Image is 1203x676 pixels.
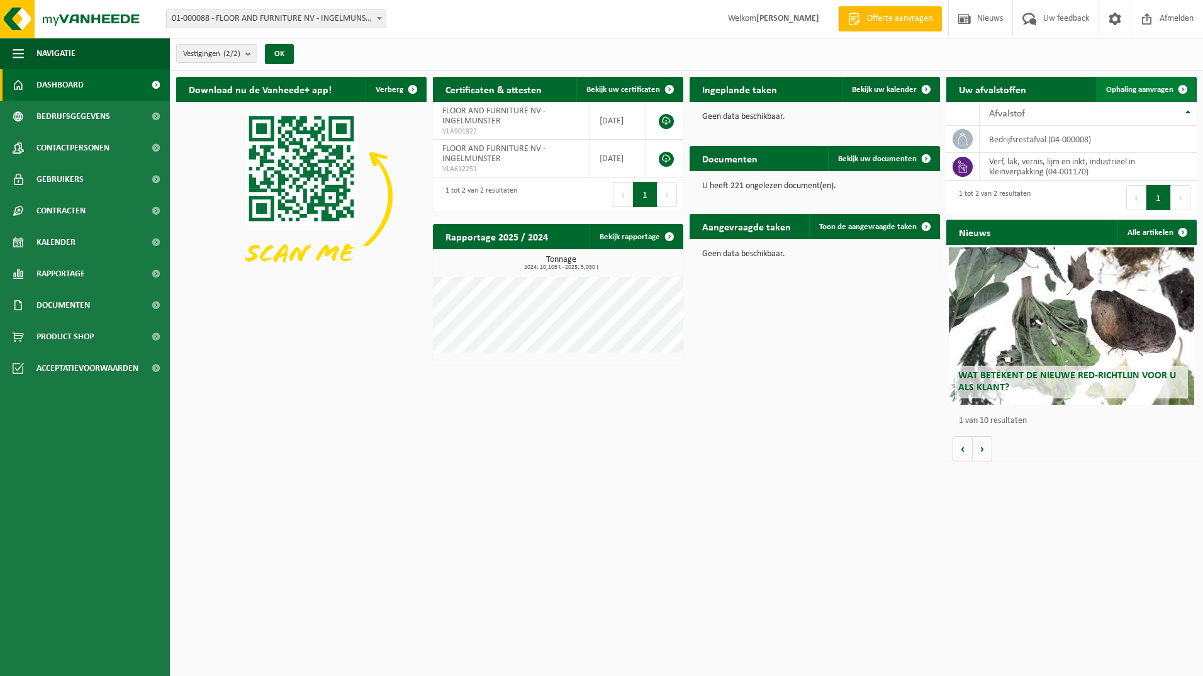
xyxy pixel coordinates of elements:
td: [DATE] [590,102,646,140]
span: FLOOR AND FURNITURE NV - INGELMUNSTER [442,144,546,164]
span: Product Shop [36,321,94,352]
td: bedrijfsrestafval (04-000008) [980,126,1197,153]
span: Gebruikers [36,164,84,195]
button: Previous [613,182,633,207]
button: Volgende [973,436,992,461]
h2: Ingeplande taken [690,77,790,101]
span: VLA612251 [442,164,580,174]
span: 2024: 10,106 t - 2025: 5,030 t [439,264,683,271]
button: Vestigingen(2/2) [176,44,257,63]
td: verf, lak, vernis, lijm en inkt, industrieel in kleinverpakking (04-001170) [980,153,1197,181]
span: Navigatie [36,38,76,69]
h2: Documenten [690,146,770,171]
span: 01-000088 - FLOOR AND FURNITURE NV - INGELMUNSTER [166,9,386,28]
h2: Aangevraagde taken [690,214,803,239]
p: U heeft 221 ongelezen document(en). [702,182,927,191]
span: Rapportage [36,258,85,290]
span: Contracten [36,195,86,227]
span: Afvalstof [989,109,1025,119]
span: Kalender [36,227,76,258]
span: Toon de aangevraagde taken [819,223,917,231]
h3: Tonnage [439,256,683,271]
h2: Uw afvalstoffen [946,77,1039,101]
img: Download de VHEPlus App [176,102,427,290]
a: Bekijk rapportage [590,224,682,249]
a: Bekijk uw documenten [828,146,939,171]
span: 01-000088 - FLOOR AND FURNITURE NV - INGELMUNSTER [167,10,386,28]
button: Vorige [953,436,973,461]
button: Verberg [366,77,425,102]
a: Ophaling aanvragen [1096,77,1195,102]
p: 1 van 10 resultaten [959,417,1190,425]
span: Verberg [376,86,403,94]
h2: Rapportage 2025 / 2024 [433,224,561,249]
span: Bekijk uw documenten [838,155,917,163]
button: Next [1171,185,1190,210]
a: Bekijk uw certificaten [576,77,682,102]
button: Next [657,182,677,207]
strong: [PERSON_NAME] [756,14,819,23]
span: Documenten [36,290,90,321]
button: 1 [633,182,657,207]
count: (2/2) [223,50,240,58]
span: Offerte aanvragen [864,13,936,25]
a: Bekijk uw kalender [842,77,939,102]
button: Previous [1126,185,1146,210]
h2: Nieuws [946,220,1003,244]
span: VLA901922 [442,127,580,137]
button: 1 [1146,185,1171,210]
h2: Certificaten & attesten [433,77,554,101]
div: 1 tot 2 van 2 resultaten [953,184,1031,211]
span: Vestigingen [183,45,240,64]
span: Wat betekent de nieuwe RED-richtlijn voor u als klant? [958,371,1176,393]
a: Toon de aangevraagde taken [809,214,939,239]
span: Bekijk uw certificaten [586,86,660,94]
button: OK [265,44,294,64]
div: 1 tot 2 van 2 resultaten [439,181,517,208]
span: Acceptatievoorwaarden [36,352,138,384]
a: Offerte aanvragen [838,6,942,31]
p: Geen data beschikbaar. [702,113,927,121]
p: Geen data beschikbaar. [702,250,927,259]
span: FLOOR AND FURNITURE NV - INGELMUNSTER [442,106,546,126]
span: Bekijk uw kalender [852,86,917,94]
span: Ophaling aanvragen [1106,86,1173,94]
span: Bedrijfsgegevens [36,101,110,132]
h2: Download nu de Vanheede+ app! [176,77,344,101]
td: [DATE] [590,140,646,177]
span: Dashboard [36,69,84,101]
a: Alle artikelen [1117,220,1195,245]
span: Contactpersonen [36,132,109,164]
a: Wat betekent de nieuwe RED-richtlijn voor u als klant? [949,247,1194,405]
